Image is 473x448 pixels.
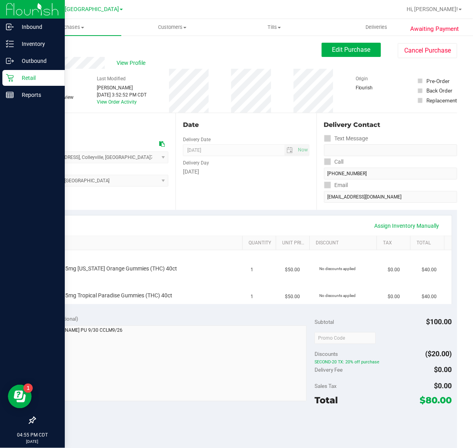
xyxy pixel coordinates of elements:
[14,39,61,49] p: Inventory
[14,22,61,32] p: Inbound
[426,350,452,358] span: ($20.00)
[426,87,452,95] div: Back Order
[35,120,168,130] div: Location
[14,73,61,83] p: Retail
[19,24,121,31] span: Purchases
[410,25,459,34] span: Awaiting Payment
[369,219,445,233] a: Assign Inventory Manually
[251,293,254,301] span: 1
[6,40,14,48] inline-svg: Inventory
[97,84,147,91] div: [PERSON_NAME]
[315,395,338,406] span: Total
[326,19,428,36] a: Deliveries
[434,382,452,390] span: $0.00
[355,24,398,31] span: Deliveries
[322,43,381,57] button: Edit Purchase
[183,136,211,143] label: Delivery Date
[422,293,437,301] span: $40.00
[97,99,137,105] a: View Order Activity
[183,168,309,176] div: [DATE]
[316,240,374,246] a: Discount
[319,267,356,271] span: No discounts applied
[183,120,309,130] div: Date
[420,395,452,406] span: $80.00
[97,75,126,82] label: Last Modified
[47,240,239,246] a: SKU
[426,96,457,104] div: Replacement
[324,120,457,130] div: Delivery Contact
[183,159,209,166] label: Delivery Day
[426,77,450,85] div: Pre-Order
[4,439,61,444] p: [DATE]
[97,91,147,98] div: [DATE] 3:52:52 PM CDT
[324,144,457,156] input: Format: (999) 999-9999
[223,19,326,36] a: Tills
[122,24,223,31] span: Customers
[388,266,400,274] span: $0.00
[356,75,368,82] label: Origin
[251,266,254,274] span: 1
[159,140,165,148] div: Copy address to clipboard
[38,6,119,13] span: TX Austin [GEOGRAPHIC_DATA]
[324,133,368,144] label: Text Message
[6,74,14,82] inline-svg: Retail
[388,293,400,301] span: $0.00
[6,91,14,99] inline-svg: Reports
[285,266,300,274] span: $50.00
[315,360,452,365] span: SECOND-20 TX: 20% off purchase
[315,383,337,389] span: Sales Tax
[356,84,395,91] div: Flourish
[315,367,343,373] span: Delivery Fee
[332,46,371,53] span: Edit Purchase
[324,168,457,180] input: Format: (999) 999-9999
[426,318,452,326] span: $100.00
[23,384,33,393] iframe: Resource center unread badge
[249,240,273,246] a: Quantity
[49,292,173,299] span: TX HT 5mg Tropical Paradise Gummies (THC) 40ct
[324,180,348,191] label: Email
[14,56,61,66] p: Outbound
[398,43,457,58] button: Cancel Purchase
[407,6,458,12] span: Hi, [PERSON_NAME]!
[422,266,437,274] span: $40.00
[383,240,407,246] a: Tax
[49,265,177,272] span: TX HT 5mg [US_STATE] Orange Gummies (THC) 40ct
[315,332,376,344] input: Promo Code
[4,431,61,439] p: 04:55 PM CDT
[14,90,61,100] p: Reports
[6,23,14,31] inline-svg: Inbound
[417,240,441,246] a: Total
[8,385,32,408] iframe: Resource center
[6,57,14,65] inline-svg: Outbound
[315,347,338,361] span: Discounts
[121,19,224,36] a: Customers
[283,240,307,246] a: Unit Price
[319,293,356,298] span: No discounts applied
[315,319,334,325] span: Subtotal
[285,293,300,301] span: $50.00
[19,19,121,36] a: Purchases
[434,365,452,374] span: $0.00
[224,24,325,31] span: Tills
[117,59,148,67] span: View Profile
[324,156,344,168] label: Call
